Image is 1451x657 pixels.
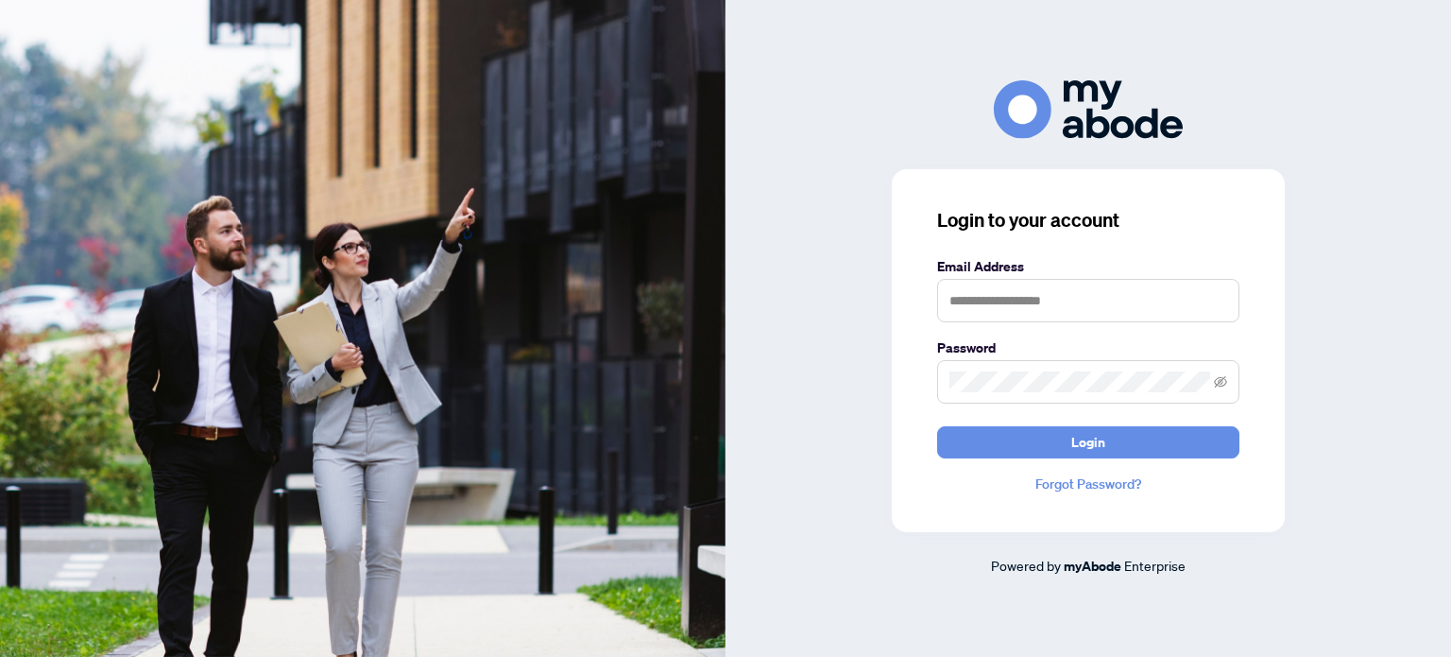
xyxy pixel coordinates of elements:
[994,80,1183,138] img: ma-logo
[1064,556,1121,577] a: myAbode
[937,337,1239,358] label: Password
[937,426,1239,458] button: Login
[937,207,1239,233] h3: Login to your account
[937,256,1239,277] label: Email Address
[1214,375,1227,389] span: eye-invisible
[991,557,1061,574] span: Powered by
[937,474,1239,494] a: Forgot Password?
[1071,427,1105,458] span: Login
[1124,557,1186,574] span: Enterprise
